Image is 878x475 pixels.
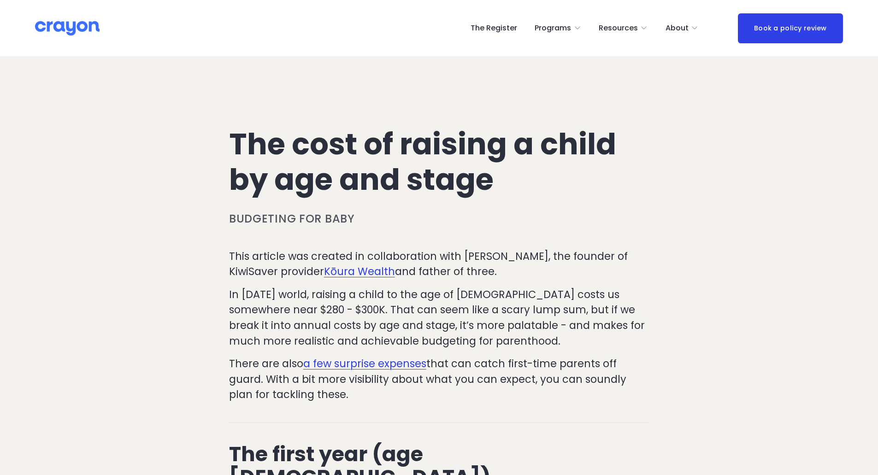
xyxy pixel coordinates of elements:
p: This article was created in collaboration with [PERSON_NAME], the founder of KiwiSaver provider a... [229,249,649,280]
span: Resources [599,22,638,35]
img: Crayon [35,20,100,36]
a: Budgeting for baby [229,211,355,226]
p: There are also that can catch first-time parents off guard. With a bit more visibility about what... [229,356,649,403]
a: Kōura Wealth [324,264,395,279]
h1: The cost of raising a child by age and stage [229,127,649,198]
span: Programs [535,22,571,35]
a: folder dropdown [535,21,581,35]
a: Book a policy review [738,13,843,43]
a: The Register [471,21,517,35]
a: folder dropdown [599,21,648,35]
p: In [DATE] world, raising a child to the age of [DEMOGRAPHIC_DATA] costs us somewhere near $280 - ... [229,287,649,349]
a: folder dropdown [666,21,699,35]
span: About [666,22,689,35]
a: a few surprise expenses [303,356,426,371]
